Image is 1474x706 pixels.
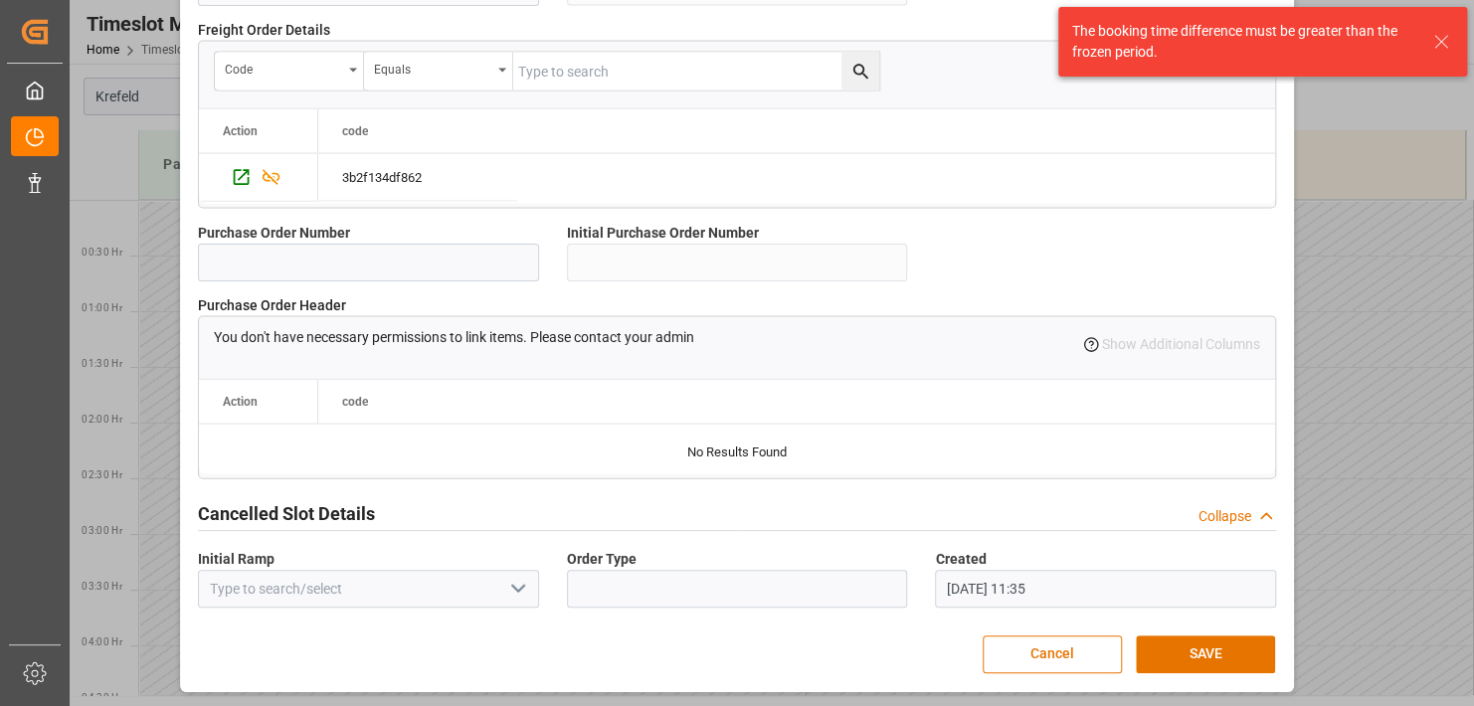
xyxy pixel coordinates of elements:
[567,549,637,570] span: Order Type
[199,154,318,202] div: Press SPACE to select this row.
[342,124,368,138] span: code
[1072,21,1414,63] div: The booking time difference must be greater than the frozen period.
[374,56,491,79] div: Equals
[935,549,986,570] span: Created
[215,53,364,90] button: open menu
[223,124,258,138] div: Action
[198,223,350,244] span: Purchase Order Number
[364,53,513,90] button: open menu
[223,395,258,409] div: Action
[198,549,275,570] span: Initial Ramp
[318,154,517,202] div: Press SPACE to select this row.
[225,56,342,79] div: code
[1198,506,1251,527] div: Collapse
[935,570,1276,608] input: DD.MM.YYYY HH:MM
[318,154,517,201] div: 3b2f134df862
[198,570,539,608] input: Type to search/select
[198,20,330,41] span: Freight Order Details
[214,327,694,348] p: You don't have necessary permissions to link items. Please contact your admin
[983,635,1122,673] button: Cancel
[513,53,879,90] input: Type to search
[567,223,759,244] span: Initial Purchase Order Number
[198,500,375,527] h2: Cancelled Slot Details
[841,53,879,90] button: search button
[342,395,368,409] span: code
[198,295,346,316] span: Purchase Order Header
[1136,635,1275,673] button: SAVE
[501,574,531,605] button: open menu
